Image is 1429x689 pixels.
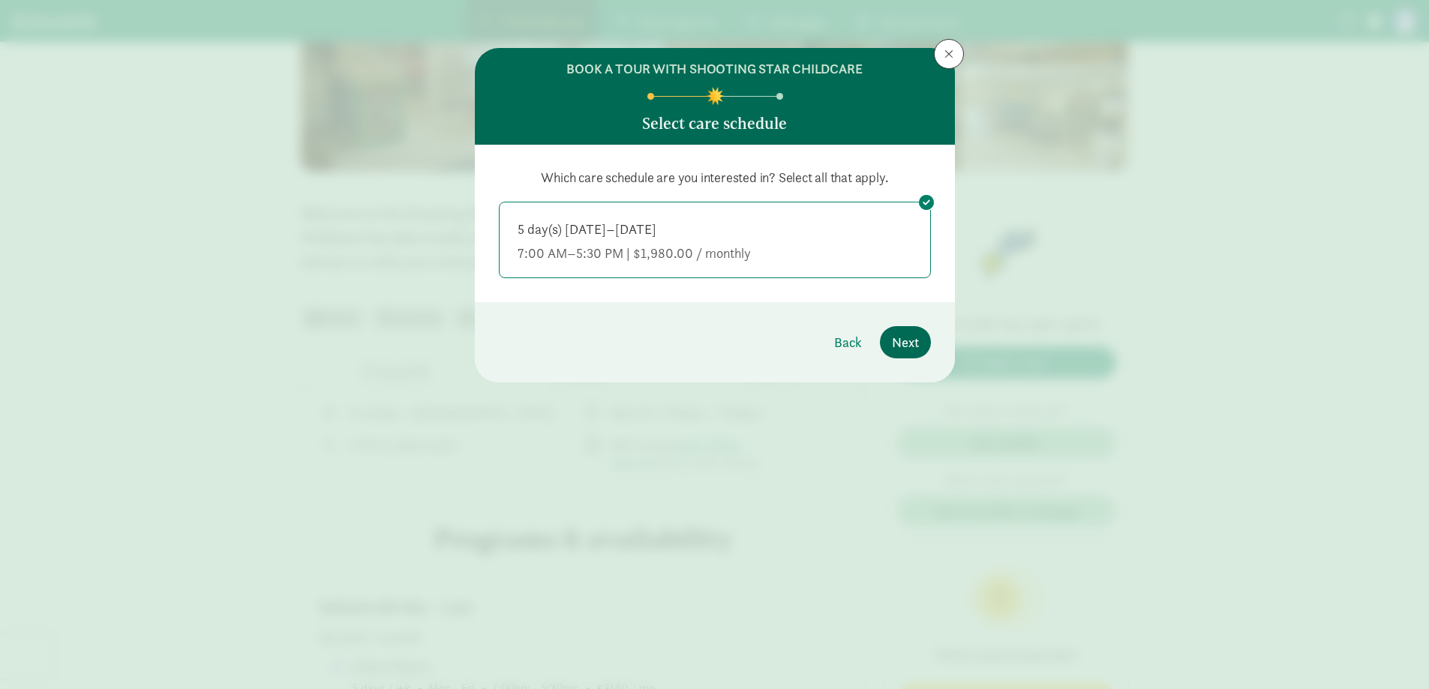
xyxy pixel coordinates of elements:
[642,115,787,133] h5: Select care schedule
[822,326,874,358] button: Back
[518,244,912,262] div: 7:00 AM–5:30 PM | $1,980.00 / monthly
[518,220,912,238] div: 5 day(s) [DATE]–[DATE]
[834,332,862,352] span: Back
[499,169,931,187] p: Which care schedule are you interested in? Select all that apply.
[880,326,931,358] button: Next
[892,332,919,352] span: Next
[566,60,862,78] h6: BOOK A TOUR WITH SHOOTING STAR CHILDCARE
